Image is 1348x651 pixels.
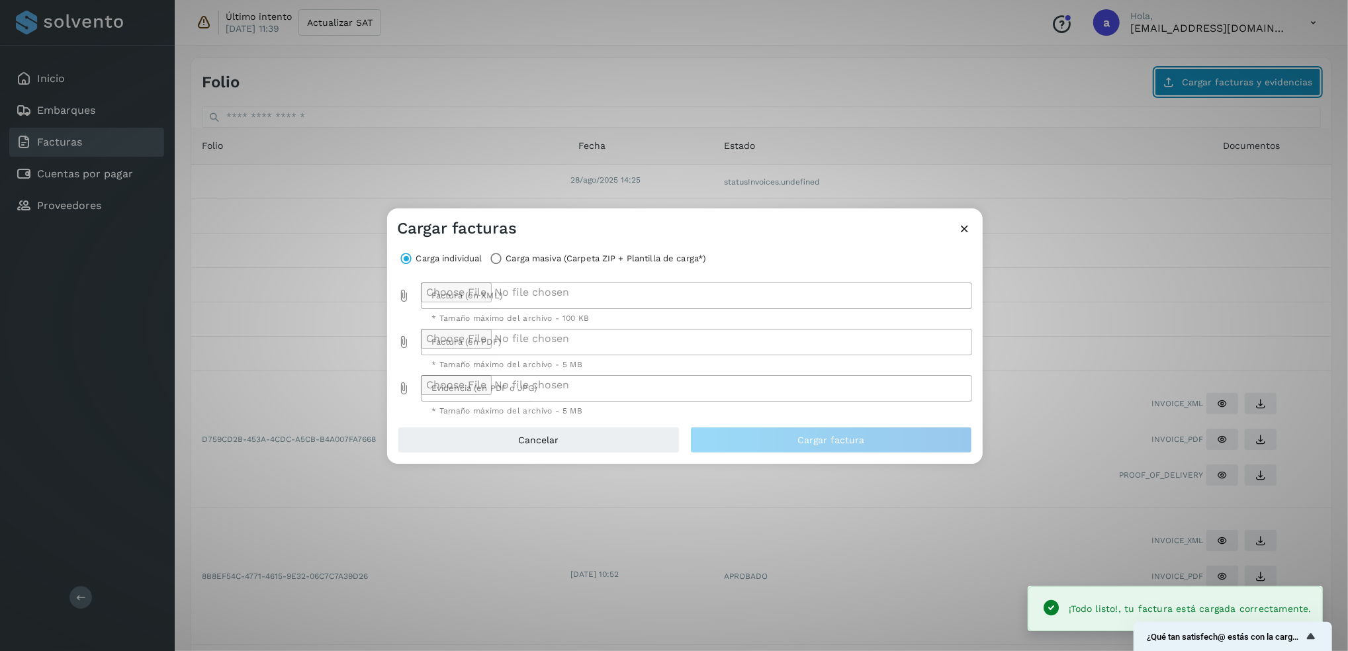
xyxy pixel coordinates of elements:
div: * Tamaño máximo del archivo - 100 KB [431,314,962,322]
span: Cargar factura [797,435,864,445]
div: * Tamaño máximo del archivo - 5 MB [431,407,962,415]
span: ¡Todo listo!, tu factura está cargada correctamente. [1069,603,1312,614]
span: ¿Qué tan satisfech@ estás con la carga de tus facturas? [1147,632,1303,642]
button: Cargar factura [690,427,972,453]
i: Evidencia (en PDF o JPG) prepended action [398,382,411,395]
i: Factura (en PDF) prepended action [398,335,411,349]
h3: Cargar facturas [398,219,517,238]
label: Carga individual [416,249,482,268]
button: Cancelar [398,427,680,453]
div: * Tamaño máximo del archivo - 5 MB [431,361,962,369]
span: Cancelar [518,435,559,445]
button: Mostrar encuesta - ¿Qué tan satisfech@ estás con la carga de tus facturas? [1147,629,1319,644]
i: Factura (en XML) prepended action [398,289,411,302]
label: Carga masiva (Carpeta ZIP + Plantilla de carga*) [506,249,706,268]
